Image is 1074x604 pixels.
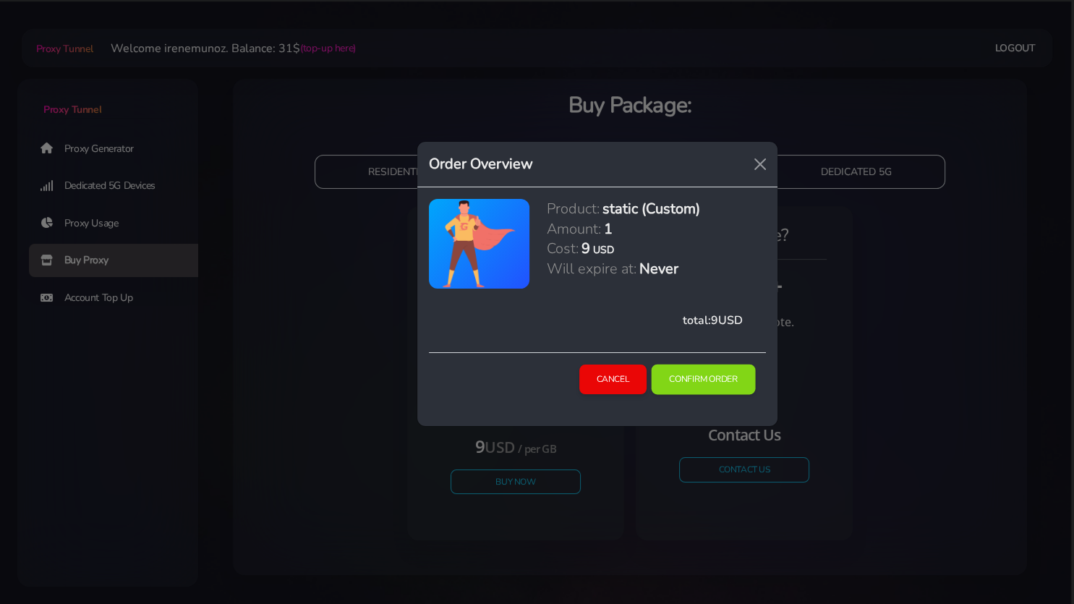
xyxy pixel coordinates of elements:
h5: Product: [547,199,600,218]
span: 9 [711,312,718,328]
button: Cancel [579,365,647,394]
h5: Never [639,259,678,278]
h5: 9 [581,239,590,258]
img: antenna.png [441,199,516,289]
h5: Amount: [547,219,601,239]
h5: Order Overview [429,153,533,175]
h5: static (Custom) [602,199,700,218]
h5: Cost: [547,239,579,258]
iframe: Webchat Widget [1004,534,1056,586]
h6: USD [593,243,614,257]
button: Close [749,153,772,176]
h5: 1 [604,219,613,239]
h5: Will expire at: [547,259,636,278]
span: total: USD [683,312,743,328]
button: Confirm Order [652,365,756,395]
